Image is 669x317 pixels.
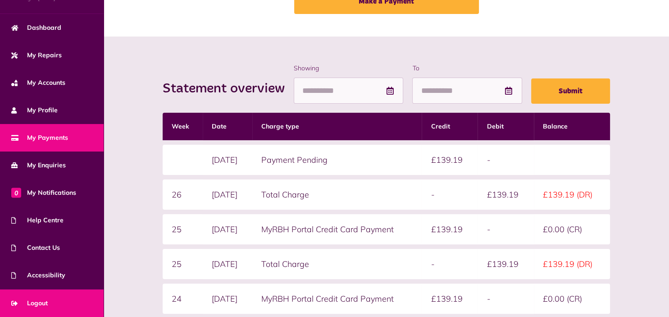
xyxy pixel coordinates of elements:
td: £139.19 (DR) [534,179,610,210]
td: [DATE] [203,214,252,244]
span: Accessibility [11,271,65,280]
td: - [422,249,478,279]
td: £139.19 [422,284,478,314]
td: £139.19 (DR) [534,249,610,279]
td: 26 [163,179,203,210]
span: My Enquiries [11,161,66,170]
span: Help Centre [11,216,64,225]
th: Date [203,113,252,140]
td: [DATE] [203,145,252,175]
button: Submit [531,78,610,104]
span: My Payments [11,133,68,142]
td: Total Charge [252,249,422,279]
td: - [478,145,533,175]
td: MyRBH Portal Credit Card Payment [252,214,422,244]
td: 24 [163,284,203,314]
td: [DATE] [203,284,252,314]
span: Logout [11,299,48,308]
td: Total Charge [252,179,422,210]
td: [DATE] [203,179,252,210]
td: £139.19 [478,179,533,210]
td: 25 [163,249,203,279]
span: Contact Us [11,243,60,253]
td: [DATE] [203,249,252,279]
th: Week [163,113,203,140]
td: 25 [163,214,203,244]
td: - [478,214,533,244]
label: Showing [294,64,403,73]
span: My Repairs [11,51,62,60]
td: Payment Pending [252,145,422,175]
span: My Accounts [11,78,65,87]
label: To [412,64,522,73]
td: £0.00 (CR) [534,214,610,244]
span: My Notifications [11,188,76,198]
th: Balance [534,113,610,140]
td: £139.19 [422,145,478,175]
td: £139.19 [478,249,533,279]
td: - [422,179,478,210]
th: Charge type [252,113,422,140]
h2: Statement overview [163,81,294,97]
td: MyRBH Portal Credit Card Payment [252,284,422,314]
span: 0 [11,188,21,198]
td: - [478,284,533,314]
span: Dashboard [11,23,61,32]
th: Debit [478,113,533,140]
th: Credit [422,113,478,140]
span: My Profile [11,106,58,115]
td: £0.00 (CR) [534,284,610,314]
td: £139.19 [422,214,478,244]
